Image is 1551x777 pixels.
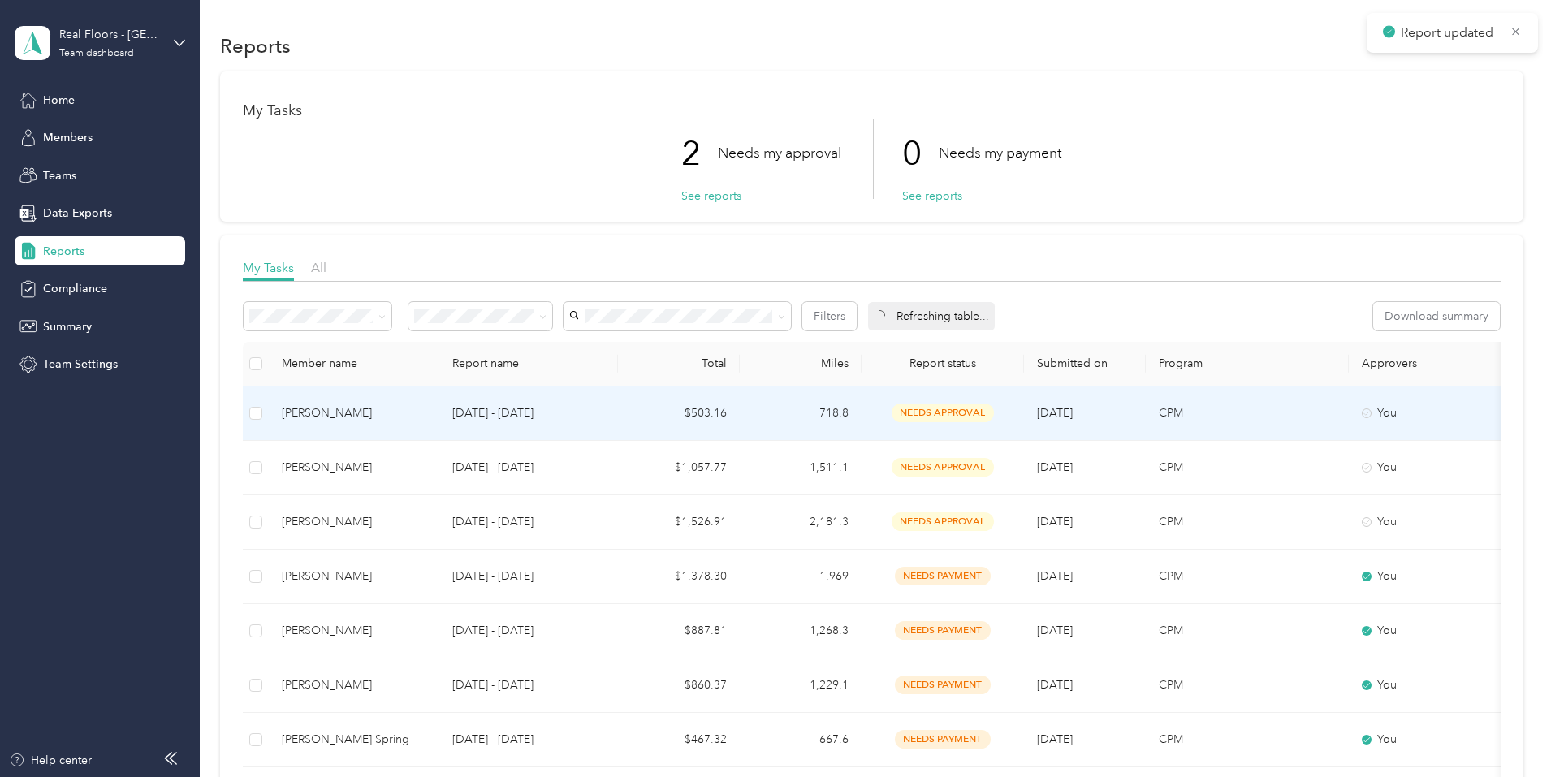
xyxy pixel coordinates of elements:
[740,441,862,495] td: 1,511.1
[939,143,1061,163] p: Needs my payment
[282,622,426,640] div: [PERSON_NAME]
[1349,342,1511,386] th: Approvers
[243,102,1501,119] h1: My Tasks
[282,513,426,531] div: [PERSON_NAME]
[618,550,740,604] td: $1,378.30
[43,92,75,109] span: Home
[875,356,1011,370] span: Report status
[9,752,92,769] button: Help center
[618,386,740,441] td: $503.16
[681,119,718,188] p: 2
[1159,459,1336,477] p: CPM
[43,243,84,260] span: Reports
[243,260,294,275] span: My Tasks
[1024,342,1146,386] th: Submitted on
[1037,678,1073,692] span: [DATE]
[452,568,605,585] p: [DATE] - [DATE]
[740,495,862,550] td: 2,181.3
[1362,622,1498,640] div: You
[1037,406,1073,420] span: [DATE]
[59,26,161,43] div: Real Floors - [GEOGRAPHIC_DATA]
[1362,676,1498,694] div: You
[902,119,939,188] p: 0
[1146,713,1349,767] td: CPM
[902,188,962,205] button: See reports
[1146,550,1349,604] td: CPM
[618,495,740,550] td: $1,526.91
[892,404,994,422] span: needs approval
[1146,441,1349,495] td: CPM
[1159,622,1336,640] p: CPM
[1146,604,1349,658] td: CPM
[43,205,112,222] span: Data Exports
[59,49,134,58] div: Team dashboard
[631,356,727,370] div: Total
[43,356,118,373] span: Team Settings
[1373,302,1500,330] button: Download summary
[1037,732,1073,746] span: [DATE]
[1460,686,1551,777] iframe: Everlance-gr Chat Button Frame
[753,356,849,370] div: Miles
[452,404,605,422] p: [DATE] - [DATE]
[1159,731,1336,749] p: CPM
[43,318,92,335] span: Summary
[282,404,426,422] div: [PERSON_NAME]
[802,302,857,330] button: Filters
[282,459,426,477] div: [PERSON_NAME]
[895,567,991,585] span: needs payment
[1159,676,1336,694] p: CPM
[895,730,991,749] span: needs payment
[868,302,995,330] div: Refreshing table...
[43,167,76,184] span: Teams
[452,622,605,640] p: [DATE] - [DATE]
[452,459,605,477] p: [DATE] - [DATE]
[618,604,740,658] td: $887.81
[895,676,991,694] span: needs payment
[1146,386,1349,441] td: CPM
[452,676,605,694] p: [DATE] - [DATE]
[1362,568,1498,585] div: You
[282,676,426,694] div: [PERSON_NAME]
[1159,513,1336,531] p: CPM
[1146,342,1349,386] th: Program
[1362,513,1498,531] div: You
[1362,404,1498,422] div: You
[220,37,291,54] h1: Reports
[740,713,862,767] td: 667.6
[1401,23,1498,43] p: Report updated
[740,658,862,713] td: 1,229.1
[311,260,326,275] span: All
[892,458,994,477] span: needs approval
[740,386,862,441] td: 718.8
[1037,515,1073,529] span: [DATE]
[681,188,741,205] button: See reports
[1037,569,1073,583] span: [DATE]
[618,713,740,767] td: $467.32
[439,342,618,386] th: Report name
[1146,658,1349,713] td: CPM
[452,731,605,749] p: [DATE] - [DATE]
[740,604,862,658] td: 1,268.3
[1037,624,1073,637] span: [DATE]
[1146,495,1349,550] td: CPM
[282,731,426,749] div: [PERSON_NAME] Spring
[282,568,426,585] div: [PERSON_NAME]
[282,356,426,370] div: Member name
[269,342,439,386] th: Member name
[895,621,991,640] span: needs payment
[1362,459,1498,477] div: You
[618,658,740,713] td: $860.37
[43,280,107,297] span: Compliance
[718,143,841,163] p: Needs my approval
[1362,731,1498,749] div: You
[1037,460,1073,474] span: [DATE]
[1159,404,1336,422] p: CPM
[1159,568,1336,585] p: CPM
[43,129,93,146] span: Members
[892,512,994,531] span: needs approval
[452,513,605,531] p: [DATE] - [DATE]
[618,441,740,495] td: $1,057.77
[740,550,862,604] td: 1,969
